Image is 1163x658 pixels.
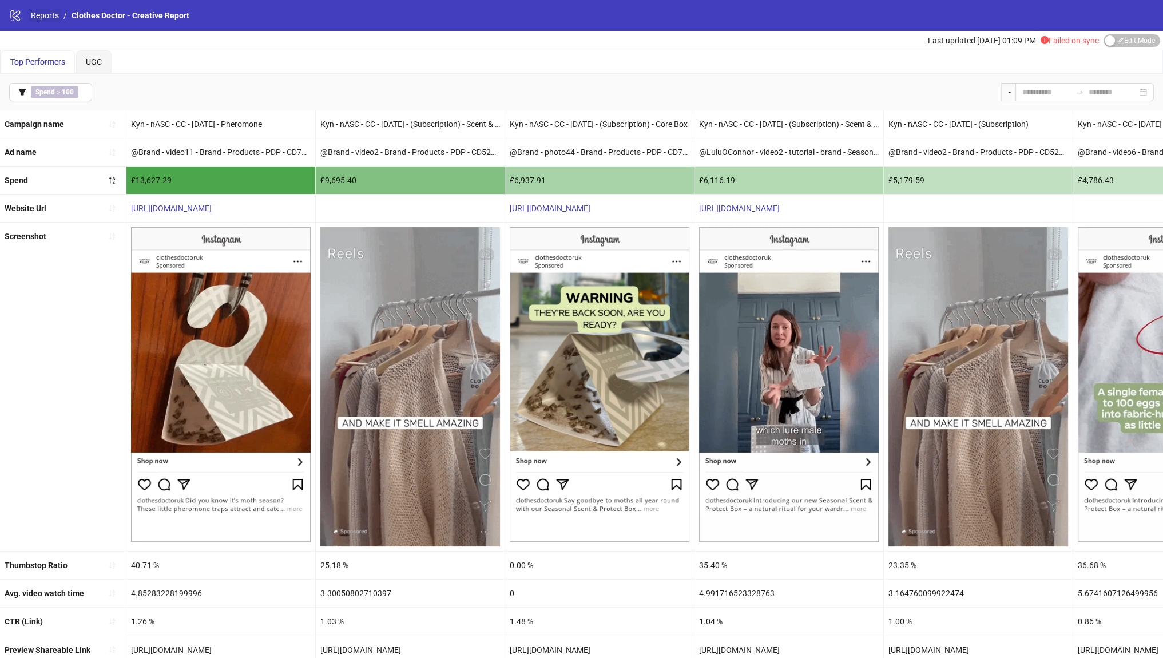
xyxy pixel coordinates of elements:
b: Avg. video watch time [5,589,84,598]
img: Screenshot 120227068600580681 [888,227,1068,546]
span: > [31,86,78,98]
div: @Brand - video11 - Brand - Products - PDP - CD7745872 - [DATE] [126,138,315,166]
span: sort-ascending [108,617,116,625]
span: sort-ascending [108,120,116,128]
div: 4.85283228199996 [126,580,315,607]
div: £6,116.19 [694,167,883,194]
b: CTR (Link) [5,617,43,626]
div: 3.164760099922474 [884,580,1073,607]
span: sort-descending [108,176,116,184]
b: 100 [62,88,74,96]
div: 1.48 % [505,608,694,635]
div: 25.18 % [316,552,505,579]
a: [URL][DOMAIN_NAME] [131,204,212,213]
b: Website Url [5,204,46,213]
div: 1.03 % [316,608,505,635]
span: sort-ascending [108,148,116,156]
span: UGC [86,57,102,66]
b: Spend [5,176,28,185]
div: @Brand - photo44 - Brand - Products - PDP - CD7345854 - [DATE] [505,138,694,166]
button: Spend > 100 [9,83,92,101]
div: £9,695.40 [316,167,505,194]
div: 1.00 % [884,608,1073,635]
span: sort-ascending [108,232,116,240]
span: sort-ascending [108,645,116,653]
div: @LuluOConnor - video2 - tutorial - brand - SeasonalScent&ProtectBox - PDP - CD3945777 - [DATE] - ... [694,138,883,166]
li: / [63,9,67,22]
div: Kyn - nASC - CC - [DATE] - (Subscription) - Scent & Protect 3 [694,110,883,138]
b: Ad name [5,148,37,157]
div: - [1001,83,1015,101]
a: [URL][DOMAIN_NAME] [510,204,590,213]
div: Kyn - nASC - CC - [DATE] - (Subscription) [884,110,1073,138]
span: Top Performers [10,57,65,66]
div: 1.26 % [126,608,315,635]
b: Campaign name [5,120,64,129]
img: Screenshot 120230157018370681 [320,227,500,546]
span: filter [18,88,26,96]
img: Screenshot 120229432074920681 [510,227,689,542]
span: Last updated [DATE] 01:09 PM [928,36,1036,45]
div: 40.71 % [126,552,315,579]
a: Reports [29,9,61,22]
div: 23.35 % [884,552,1073,579]
img: Screenshot 120230776244430681 [131,227,311,542]
div: Kyn - nASC - CC - [DATE] - (Subscription) - Scent & Protect 3 [316,110,505,138]
span: Clothes Doctor - Creative Report [72,11,189,20]
div: £6,937.91 [505,167,694,194]
div: Kyn - nASC - CC - [DATE] - Pheromone [126,110,315,138]
div: @Brand - video2 - Brand - Products - PDP - CD5245812 - [DATE] - Copy [316,138,505,166]
img: Screenshot 120230157018090681 [699,227,879,542]
b: Screenshot [5,232,46,241]
div: 0 [505,580,694,607]
div: 4.991716523328763 [694,580,883,607]
div: @Brand - video2 - Brand - Products - PDP - CD5245812 - [DATE] [884,138,1073,166]
a: [URL][DOMAIN_NAME] [699,204,780,213]
span: sort-ascending [108,204,116,212]
div: 35.40 % [694,552,883,579]
div: Kyn - nASC - CC - [DATE] - (Subscription) - Core Box [505,110,694,138]
div: 1.04 % [694,608,883,635]
span: Failed on sync [1041,36,1099,45]
b: Spend [35,88,55,96]
b: Preview Shareable Link [5,645,90,655]
span: exclamation-circle [1041,36,1049,44]
div: 0.00 % [505,552,694,579]
div: 3.30050802710397 [316,580,505,607]
div: £13,627.29 [126,167,315,194]
span: to [1075,88,1084,97]
span: swap-right [1075,88,1084,97]
span: sort-ascending [108,589,116,597]
span: sort-ascending [108,561,116,569]
div: £5,179.59 [884,167,1073,194]
b: Thumbstop Ratio [5,561,68,570]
